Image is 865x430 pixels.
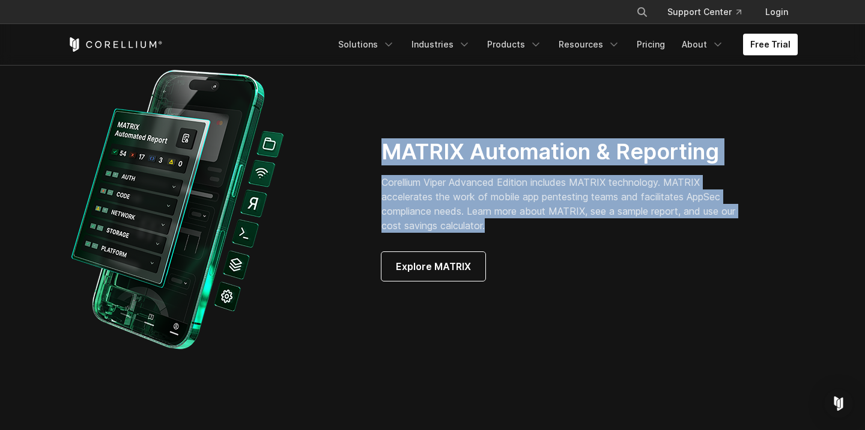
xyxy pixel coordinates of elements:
[67,62,293,358] img: Corellium_Combo_MATRIX_UI_web 1
[658,1,751,23] a: Support Center
[331,34,402,55] a: Solutions
[381,175,752,233] p: Corellium Viper Advanced Edition includes MATRIX technology. MATRIX accelerates the work of mobil...
[480,34,549,55] a: Products
[404,34,478,55] a: Industries
[381,138,752,165] h2: MATRIX Automation & Reporting
[675,34,731,55] a: About
[331,34,798,55] div: Navigation Menu
[630,34,672,55] a: Pricing
[67,37,163,52] a: Corellium Home
[396,259,471,274] span: Explore MATRIX
[743,34,798,55] a: Free Trial
[381,252,485,281] a: Explore MATRIX
[551,34,627,55] a: Resources
[622,1,798,23] div: Navigation Menu
[756,1,798,23] a: Login
[631,1,653,23] button: Search
[824,389,853,418] div: Open Intercom Messenger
